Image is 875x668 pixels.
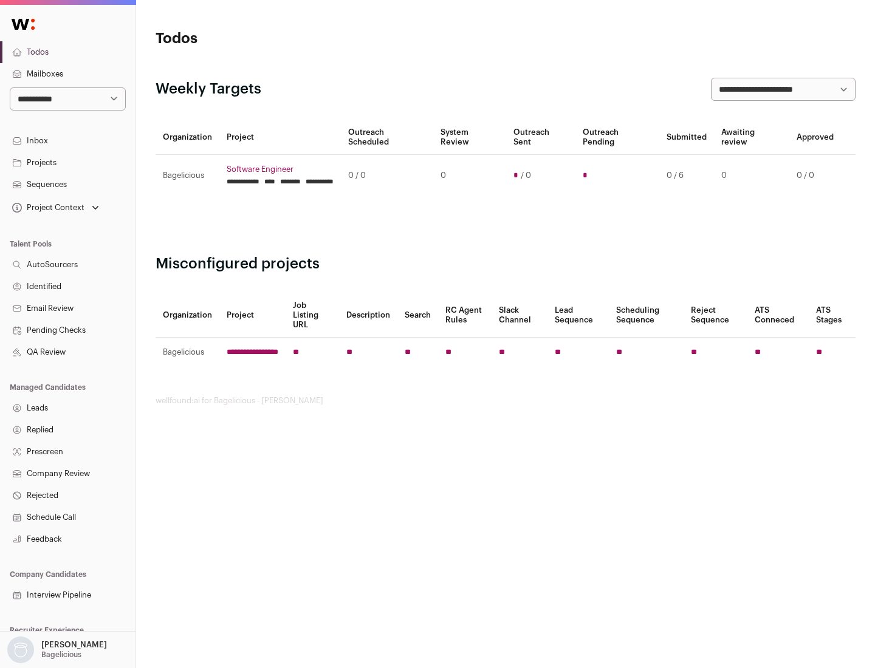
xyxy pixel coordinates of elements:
[339,293,397,338] th: Description
[547,293,609,338] th: Lead Sequence
[156,29,389,49] h1: Todos
[506,120,576,155] th: Outreach Sent
[10,203,84,213] div: Project Context
[659,120,714,155] th: Submitted
[286,293,339,338] th: Job Listing URL
[341,120,433,155] th: Outreach Scheduled
[492,293,547,338] th: Slack Channel
[41,640,107,650] p: [PERSON_NAME]
[789,155,841,197] td: 0 / 0
[789,120,841,155] th: Approved
[219,293,286,338] th: Project
[156,155,219,197] td: Bagelicious
[438,293,491,338] th: RC Agent Rules
[7,636,34,663] img: nopic.png
[156,396,856,406] footer: wellfound:ai for Bagelicious - [PERSON_NAME]
[521,171,531,180] span: / 0
[5,12,41,36] img: Wellfound
[156,120,219,155] th: Organization
[684,293,748,338] th: Reject Sequence
[747,293,808,338] th: ATS Conneced
[714,120,789,155] th: Awaiting review
[156,254,856,274] h2: Misconfigured projects
[659,155,714,197] td: 0 / 6
[227,165,334,174] a: Software Engineer
[397,293,438,338] th: Search
[156,293,219,338] th: Organization
[809,293,856,338] th: ATS Stages
[41,650,81,659] p: Bagelicious
[433,120,506,155] th: System Review
[156,80,261,99] h2: Weekly Targets
[609,293,684,338] th: Scheduling Sequence
[10,199,101,216] button: Open dropdown
[156,338,219,367] td: Bagelicious
[219,120,341,155] th: Project
[575,120,659,155] th: Outreach Pending
[341,155,433,197] td: 0 / 0
[433,155,506,197] td: 0
[714,155,789,197] td: 0
[5,636,109,663] button: Open dropdown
